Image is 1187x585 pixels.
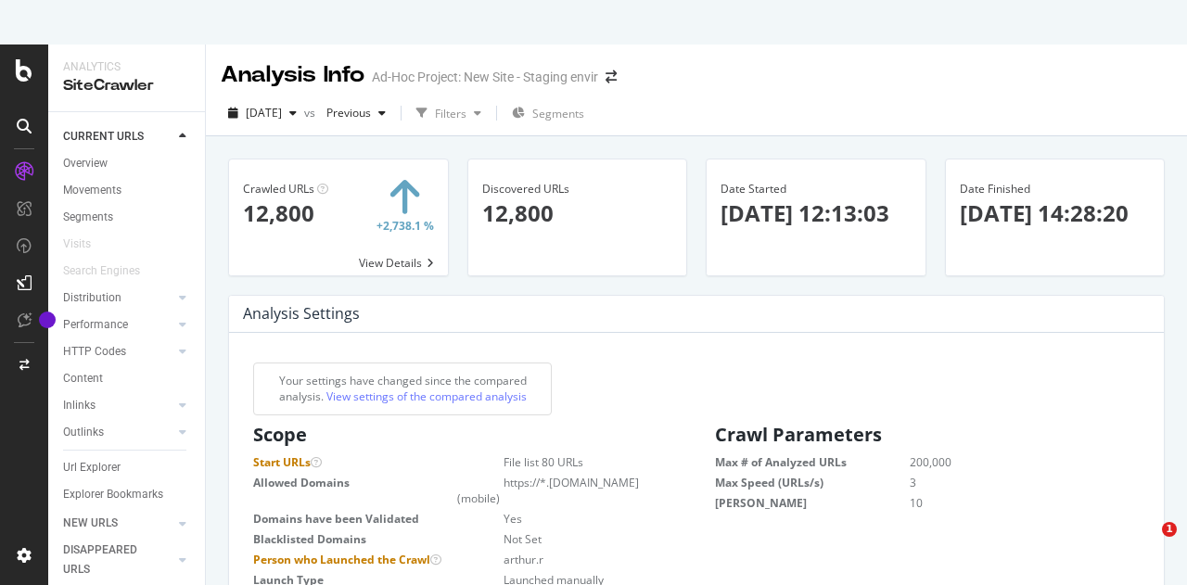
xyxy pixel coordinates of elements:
div: Ad-Hoc Project: New Site - Staging envir [372,68,598,86]
a: Segments [63,208,192,227]
div: Content [63,369,103,388]
p: [DATE] 14:28:20 [960,197,1151,229]
div: Movements [63,181,121,200]
div: Distribution [63,288,121,308]
div: HTTP Codes [63,342,126,362]
button: Filters [409,98,489,128]
dt: Allowed Domains [253,475,504,490]
div: Search Engines [63,261,140,281]
dt: Max # of Analyzed URLs [715,454,910,470]
h4: Analysis Settings [243,301,360,326]
span: Discovered URLs [482,181,569,197]
div: NEW URLS [63,514,118,533]
dt: [PERSON_NAME] [715,495,910,511]
dt: Blacklisted Domains [253,531,504,547]
a: NEW URLS [63,514,173,533]
a: DISAPPEARED URLS [63,540,173,579]
div: Overview [63,154,108,173]
a: CURRENT URLS [63,127,173,146]
a: View settings of the compared analysis [326,388,527,404]
p: 12,800 [482,197,673,229]
div: Explorer Bookmarks [63,485,163,504]
button: Previous [319,98,393,128]
dd: 10 [863,495,1140,511]
div: Analytics [63,59,190,75]
div: SiteCrawler [63,75,190,96]
a: Performance [63,315,173,335]
dd: Yes [457,511,678,527]
button: Segments [504,98,592,128]
dd: Not Set [457,531,678,547]
div: Your settings have changed since the compared analysis. [253,362,552,414]
span: Date Finished [960,181,1030,197]
dd: File list 80 URLs [457,454,678,470]
a: Explorer Bookmarks [63,485,192,504]
h2: Crawl Parameters [715,425,1149,445]
dt: Domains have been Validated [253,511,504,527]
a: Overview [63,154,192,173]
div: Filters [435,106,466,121]
a: Search Engines [63,261,159,281]
h2: Scope [253,425,687,445]
a: Url Explorer [63,458,192,477]
a: Distribution [63,288,173,308]
div: Segments [63,208,113,227]
dt: Start URLs [253,454,504,470]
iframe: Intercom live chat [1124,522,1168,566]
a: Outlinks [63,423,173,442]
span: 2025 Aug. 12th [246,105,282,121]
dt: Person who Launched the Crawl [253,552,504,567]
button: [DATE] [221,98,304,128]
div: Visits [63,235,91,254]
a: Content [63,369,192,388]
a: Visits [63,235,109,254]
div: arrow-right-arrow-left [606,70,617,83]
a: HTTP Codes [63,342,173,362]
span: vs [304,105,319,121]
div: CURRENT URLS [63,127,144,146]
dt: Max Speed (URLs/s) [715,475,910,490]
dd: 3 [863,475,1140,490]
span: Previous [319,105,371,121]
span: Date Started [721,181,786,197]
span: 1 [1162,522,1177,537]
span: Segments [532,106,584,121]
div: Analysis Info [221,59,364,91]
div: Tooltip anchor [39,312,56,328]
dd: https://*.[DOMAIN_NAME] (mobile) [457,475,678,506]
dd: 200,000 [863,454,1140,470]
div: DISAPPEARED URLS [63,540,157,579]
a: Movements [63,181,192,200]
div: Inlinks [63,396,96,415]
a: Inlinks [63,396,173,415]
p: [DATE] 12:13:03 [721,197,912,229]
dd: arthur.r [457,552,678,567]
div: Outlinks [63,423,104,442]
div: Url Explorer [63,458,121,477]
div: Performance [63,315,128,335]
